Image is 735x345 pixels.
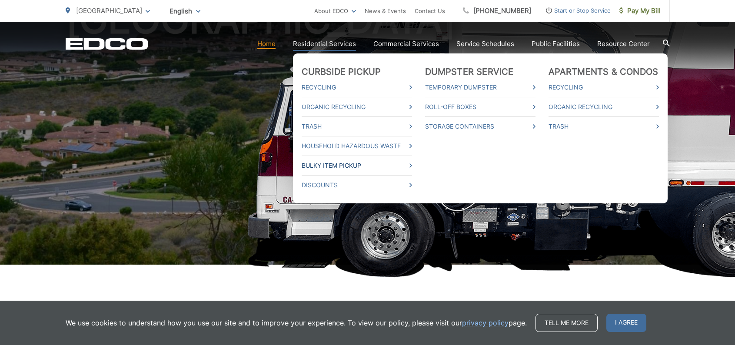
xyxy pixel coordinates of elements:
[606,314,646,332] span: I agree
[293,39,356,49] a: Residential Services
[549,102,659,112] a: Organic Recycling
[66,318,527,328] p: We use cookies to understand how you use our site and to improve your experience. To view our pol...
[66,38,148,50] a: EDCD logo. Return to the homepage.
[257,39,276,49] a: Home
[302,160,412,171] a: Bulky Item Pickup
[462,318,509,328] a: privacy policy
[302,66,381,77] a: Curbside Pickup
[425,66,514,77] a: Dumpster Service
[532,39,580,49] a: Public Facilities
[302,141,412,151] a: Household Hazardous Waste
[549,82,659,93] a: Recycling
[415,6,445,16] a: Contact Us
[425,102,535,112] a: Roll-Off Boxes
[76,7,142,15] span: [GEOGRAPHIC_DATA]
[549,121,659,132] a: Trash
[597,39,650,49] a: Resource Center
[314,6,356,16] a: About EDCO
[549,66,659,77] a: Apartments & Condos
[373,39,439,49] a: Commercial Services
[535,314,598,332] a: Tell me more
[302,180,412,190] a: Discounts
[365,6,406,16] a: News & Events
[302,102,412,112] a: Organic Recycling
[302,82,412,93] a: Recycling
[302,121,412,132] a: Trash
[425,121,535,132] a: Storage Containers
[425,82,535,93] a: Temporary Dumpster
[456,39,514,49] a: Service Schedules
[619,6,661,16] span: Pay My Bill
[163,3,207,19] span: English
